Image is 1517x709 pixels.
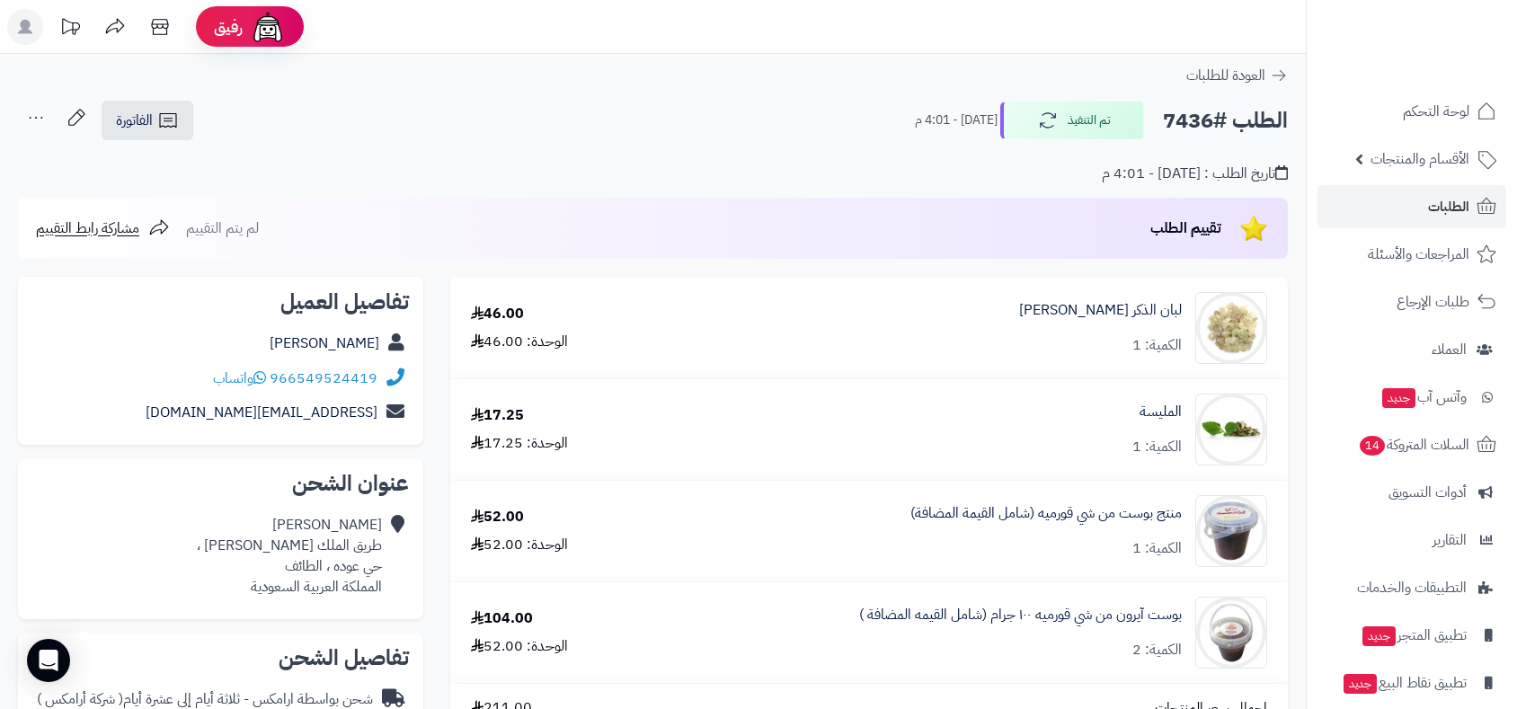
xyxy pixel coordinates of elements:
img: 1717173535-586959C5-429A-44EA-B5B7-8D1AFA81DF0F-90x90.JPEG [1196,495,1266,567]
a: واتساب [213,368,266,389]
a: طلبات الإرجاع [1317,280,1506,323]
h2: تفاصيل العميل [32,291,409,313]
span: تطبيق نقاط البيع [1342,670,1467,696]
a: [PERSON_NAME] [270,332,379,354]
span: التطبيقات والخدمات [1357,575,1467,600]
div: الكمية: 1 [1132,335,1182,356]
a: وآتس آبجديد [1317,376,1506,419]
div: 52.00 [471,507,524,527]
h2: تفاصيل الشحن [32,647,409,669]
a: مشاركة رابط التقييم [36,217,170,239]
a: لوحة التحكم [1317,90,1506,133]
a: 966549524419 [270,368,377,389]
span: جديد [1382,388,1415,408]
a: العملاء [1317,328,1506,371]
span: المراجعات والأسئلة [1368,242,1469,267]
span: لم يتم التقييم [186,217,259,239]
a: التقارير [1317,518,1506,562]
span: طلبات الإرجاع [1397,289,1469,315]
div: الكمية: 1 [1132,538,1182,559]
a: أدوات التسويق [1317,471,1506,514]
span: الأقسام والمنتجات [1371,146,1469,172]
a: الطلبات [1317,185,1506,228]
div: Open Intercom Messenger [27,639,70,682]
a: المليسة [1140,402,1182,422]
button: تم التنفيذ [1000,102,1144,139]
div: [PERSON_NAME] طريق الملك [PERSON_NAME] ، حي عوده ، الطائف المملكة العربية السعودية [197,515,382,597]
span: العملاء [1432,337,1467,362]
span: العودة للطلبات [1186,65,1265,86]
span: تطبيق المتجر [1361,623,1467,648]
div: الكمية: 2 [1132,640,1182,660]
div: الوحدة: 17.25 [471,433,568,454]
span: مشاركة رابط التقييم [36,217,139,239]
a: بوست آيرون من شي قورميه ١٠٠ جرام (شامل القيمه المضافة ) [859,605,1182,625]
span: أدوات التسويق [1388,480,1467,505]
a: تحديثات المنصة [48,9,93,49]
div: 46.00 [471,304,524,324]
a: المراجعات والأسئلة [1317,233,1506,276]
span: جديد [1362,626,1396,646]
a: [EMAIL_ADDRESS][DOMAIN_NAME] [146,402,377,423]
img: ai-face.png [250,9,286,45]
span: جديد [1344,674,1377,694]
span: الطلبات [1428,194,1469,219]
a: السلات المتروكة14 [1317,423,1506,466]
div: الوحدة: 46.00 [471,332,568,352]
span: التقارير [1433,527,1467,553]
a: التطبيقات والخدمات [1317,566,1506,609]
img: 105e897c8daf641e77b070ce965e7a8b9ef-90x90.jpg [1196,292,1266,364]
span: السلات المتروكة [1358,432,1469,457]
img: 111e897c8daf641e77b070ce965e7a8b9ef-90x90.jpeg [1196,394,1266,465]
div: الوحدة: 52.00 [471,535,568,555]
span: 14 [1360,436,1385,456]
a: منتج بوست من شي قورميه (شامل القيمة المضافة) [910,503,1182,524]
div: الكمية: 1 [1132,437,1182,457]
small: [DATE] - 4:01 م [915,111,998,129]
div: الوحدة: 52.00 [471,636,568,657]
h2: الطلب #7436 [1163,102,1288,139]
div: تاريخ الطلب : [DATE] - 4:01 م [1102,164,1288,184]
a: تطبيق المتجرجديد [1317,614,1506,657]
span: رفيق [214,16,243,38]
a: لبان الذكر [PERSON_NAME] [1019,300,1182,321]
a: الفاتورة [102,101,193,140]
a: تطبيق نقاط البيعجديد [1317,661,1506,705]
div: 17.25 [471,405,524,426]
span: لوحة التحكم [1403,99,1469,124]
span: وآتس آب [1380,385,1467,410]
img: 1757575431-Photoroom_%D9%A1%D9%A4%D9%A4%D9%A7%D9%A0%D9%A3%D9%A1%D9%A9_%D9%A1%D9%A0%D9%A0%D9%A7%D9... [1196,597,1266,669]
span: تقييم الطلب [1150,217,1221,239]
h2: عنوان الشحن [32,473,409,494]
div: 104.00 [471,608,533,629]
a: العودة للطلبات [1186,65,1288,86]
span: الفاتورة [116,110,153,131]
